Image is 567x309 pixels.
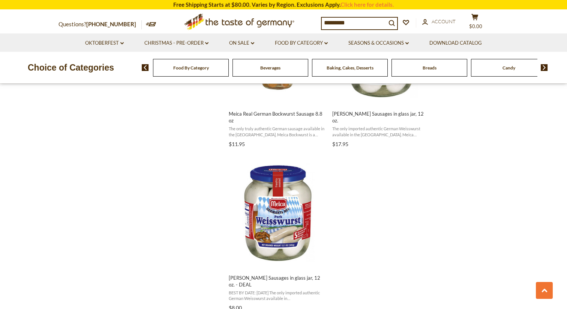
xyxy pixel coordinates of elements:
a: On Sale [229,39,254,47]
a: Baking, Cakes, Desserts [327,65,373,71]
a: Christmas - PRE-ORDER [144,39,208,47]
a: Account [422,18,456,26]
span: $17.95 [332,141,348,147]
span: Account [432,18,456,24]
a: Download Catalog [429,39,482,47]
a: Food By Category [275,39,328,47]
span: The only imported authentic German Weisswurst available in the [GEOGRAPHIC_DATA]. Meica Weisswurs... [332,126,429,137]
span: $0.00 [469,23,482,29]
p: Questions? [58,20,142,29]
a: [PHONE_NUMBER] [86,21,136,27]
a: Oktoberfest [85,39,124,47]
a: Beverages [260,65,280,71]
a: Candy [502,65,515,71]
a: Breads [423,65,436,71]
a: Seasons & Occasions [348,39,409,47]
button: $0.00 [463,14,486,32]
span: The only truly authentic German sausage available in the [GEOGRAPHIC_DATA]. Meica Bockwurst is a ... [229,126,326,137]
span: $11.95 [229,141,245,147]
a: Food By Category [173,65,209,71]
a: Click here for details. [340,1,394,8]
span: [PERSON_NAME] Sausages in glass jar, 12 oz. - DEAL [229,274,326,288]
span: Meica Real German Bockwurst Sausage 8.8 oz [229,110,326,124]
span: [PERSON_NAME] Sausages in glass jar, 12 oz. [332,110,429,124]
img: previous arrow [142,64,149,71]
span: BEST BY DATE: [DATE] The only imported authentic German Weisswurst available in [GEOGRAPHIC_DATA]... [229,290,326,301]
img: next arrow [541,64,548,71]
img: Meica Weisswurst Sausages in glass jar, 12 oz. - DEAL [228,163,327,262]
